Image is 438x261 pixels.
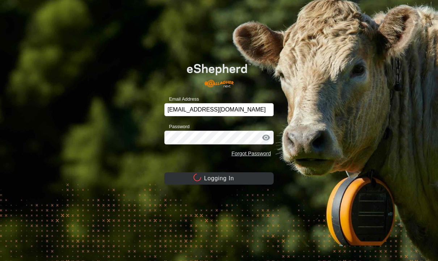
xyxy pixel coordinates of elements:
label: Password [164,123,190,130]
img: E-shepherd Logo [175,55,263,92]
button: Logging In [164,172,274,185]
label: Email Address [164,96,199,103]
a: Forgot Password [231,151,271,156]
input: Email Address [164,103,274,116]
